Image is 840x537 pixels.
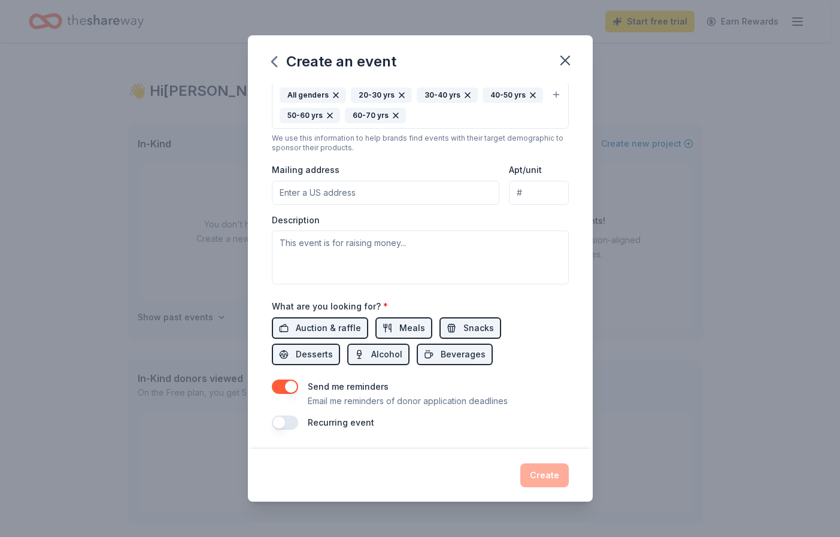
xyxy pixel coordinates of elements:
button: All genders20-30 yrs30-40 yrs40-50 yrs50-60 yrs60-70 yrs [272,82,569,129]
button: Beverages [417,344,493,365]
span: Beverages [441,347,486,362]
button: Meals [375,317,432,339]
div: 50-60 yrs [280,108,340,123]
div: All genders [280,87,346,103]
label: Apt/unit [509,164,542,176]
div: 60-70 yrs [345,108,406,123]
div: 30-40 yrs [417,87,478,103]
span: Snacks [463,321,494,335]
div: 20-30 yrs [351,87,412,103]
span: Desserts [296,347,333,362]
span: Meals [399,321,425,335]
input: Enter a US address [272,181,500,205]
button: Snacks [439,317,501,339]
input: # [509,181,568,205]
button: Desserts [272,344,340,365]
div: We use this information to help brands find events with their target demographic to sponsor their... [272,134,569,153]
label: What are you looking for? [272,301,388,313]
label: Mailing address [272,164,339,176]
button: Auction & raffle [272,317,368,339]
span: Alcohol [371,347,402,362]
label: Send me reminders [308,381,389,392]
div: 40-50 yrs [483,87,543,103]
button: Alcohol [347,344,410,365]
div: Create an event [272,52,396,71]
span: Auction & raffle [296,321,361,335]
p: Email me reminders of donor application deadlines [308,394,508,408]
label: Recurring event [308,417,374,427]
label: Description [272,214,320,226]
